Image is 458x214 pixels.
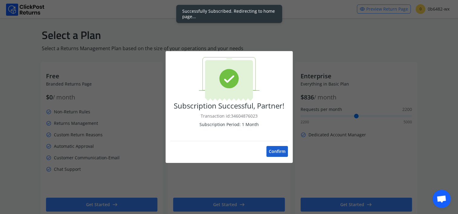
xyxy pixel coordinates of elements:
div: Successfully Subscribed. Redirecting to home page... [182,8,276,19]
p: Subscription Period: 1 Month [172,122,287,128]
p: Subscription Successful, Partner! [172,101,287,111]
button: Confirm [266,146,288,157]
div: Open chat [433,190,451,208]
img: Success [199,57,259,101]
p: Transaction id: 34604876023 [172,113,287,119]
